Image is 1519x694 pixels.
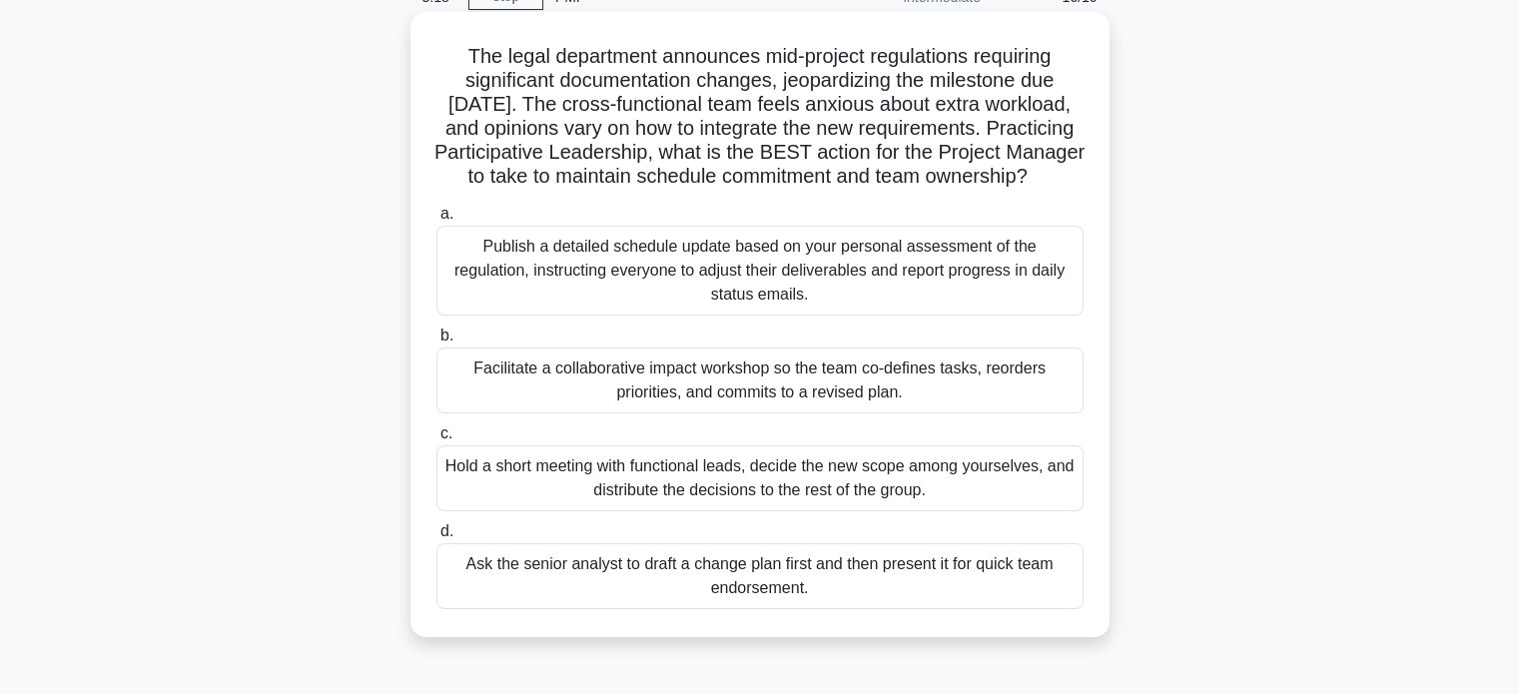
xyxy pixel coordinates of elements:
div: Publish a detailed schedule update based on your personal assessment of the regulation, instructi... [436,226,1084,316]
span: c. [440,424,452,441]
div: Hold a short meeting with functional leads, decide the new scope among yourselves, and distribute... [436,445,1084,511]
span: a. [440,205,453,222]
div: Facilitate a collaborative impact workshop so the team co-defines tasks, reorders priorities, and... [436,347,1084,413]
div: Ask the senior analyst to draft a change plan first and then present it for quick team endorsement. [436,543,1084,609]
span: d. [440,522,453,539]
h5: The legal department announces mid-project regulations requiring significant documentation change... [434,44,1086,190]
span: b. [440,327,453,344]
